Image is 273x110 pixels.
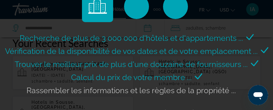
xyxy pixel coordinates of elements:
span: Vérification de la disponibilité de vos dates et de votre emplacement ... [5,46,258,56]
span: Trouver le meilleur prix de plus d'une douzaine de fournisseurs ... [15,60,248,69]
iframe: Button to launch messaging window [248,85,268,105]
span: Calcul du prix de votre membre ... [71,73,192,82]
span: Recherche de plus de 3 000 000 d'hôtels et d'appartements ... [20,33,243,43]
span: Rassembler les informations et les règles de la propriété ... [26,86,236,95]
